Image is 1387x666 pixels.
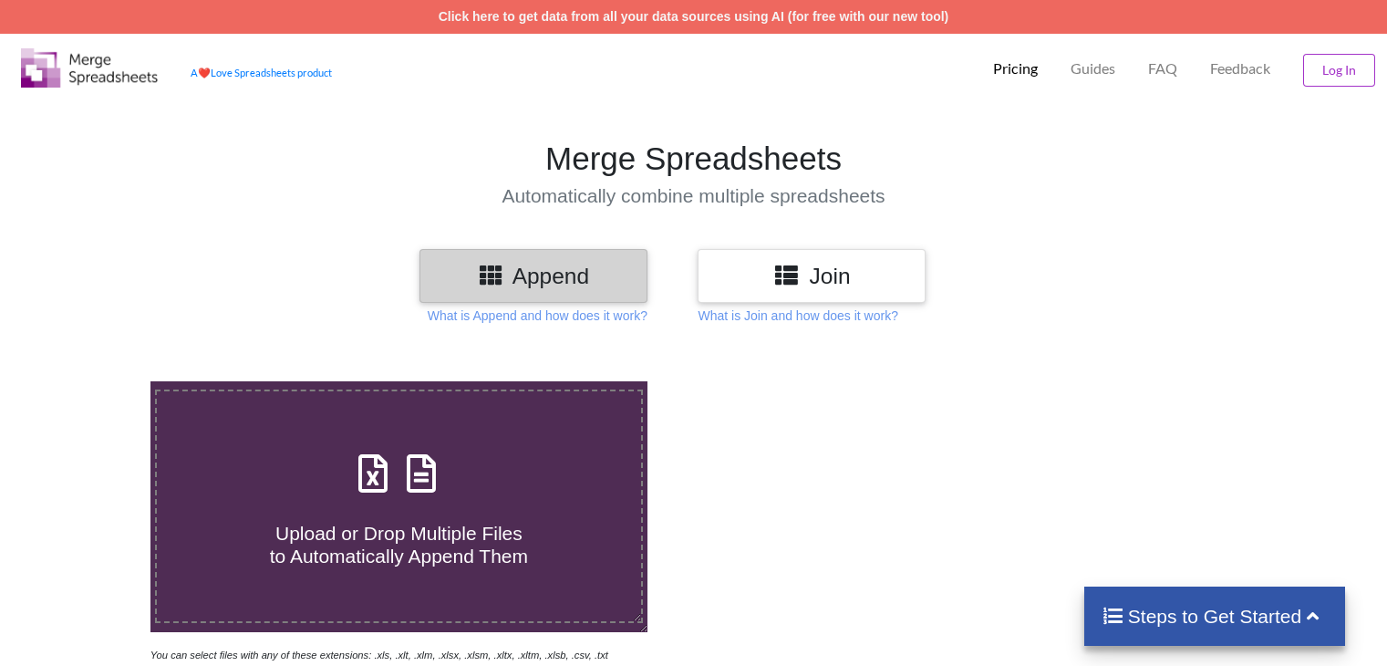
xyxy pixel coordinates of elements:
[1210,61,1270,76] span: Feedback
[150,650,608,661] i: You can select files with any of these extensions: .xls, .xlt, .xlm, .xlsx, .xlsm, .xltx, .xltm, ...
[439,9,949,24] a: Click here to get data from all your data sources using AI (for free with our new tool)
[191,67,332,78] a: AheartLove Spreadsheets product
[198,67,211,78] span: heart
[1303,54,1375,87] button: Log In
[698,307,897,325] p: What is Join and how does it work?
[1071,59,1115,78] p: Guides
[21,48,158,88] img: Logo.png
[270,523,528,567] span: Upload or Drop Multiple Files to Automatically Append Them
[428,307,647,325] p: What is Append and how does it work?
[993,59,1038,78] p: Pricing
[711,263,912,289] h3: Join
[1148,59,1177,78] p: FAQ
[1102,605,1328,628] h4: Steps to Get Started
[433,263,634,289] h3: Append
